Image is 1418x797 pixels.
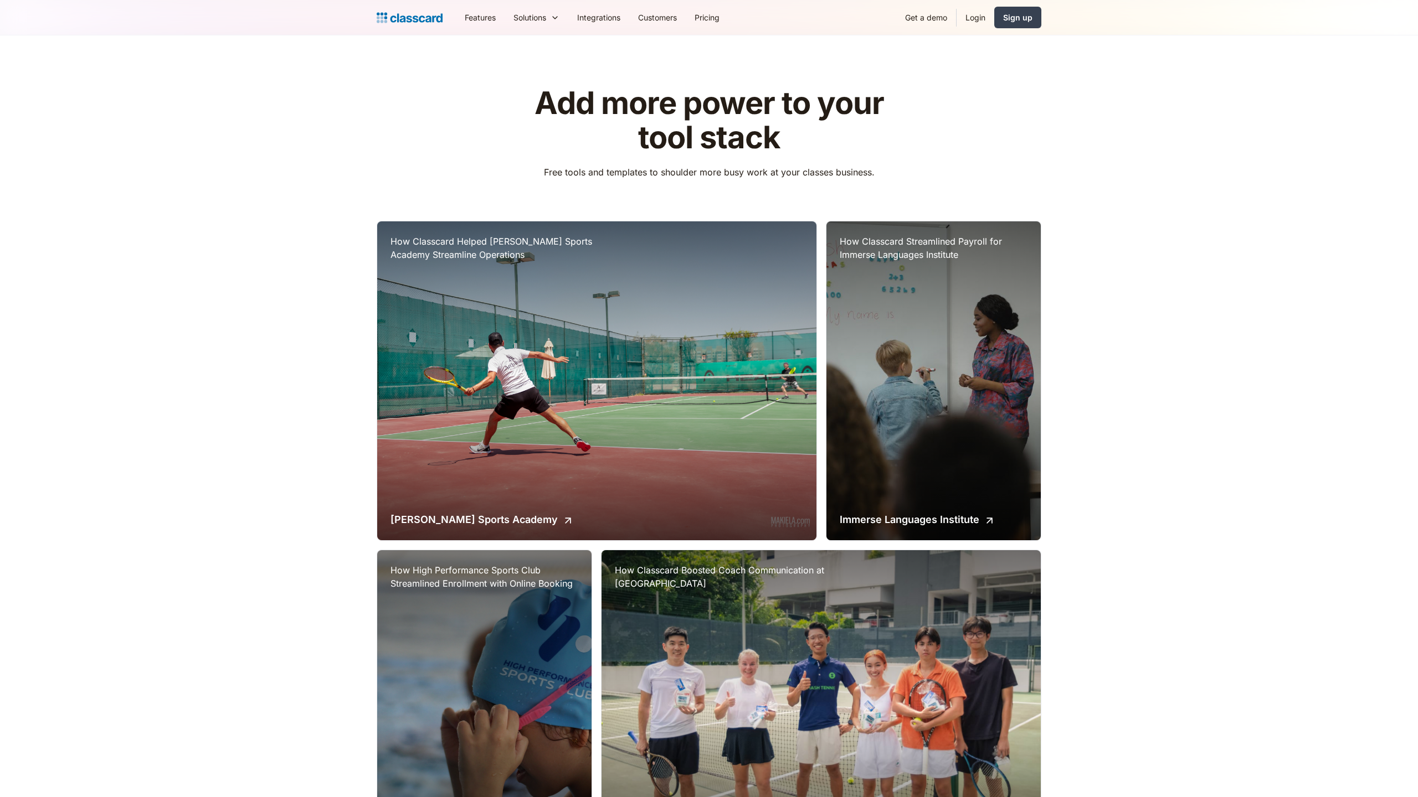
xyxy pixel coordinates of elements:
[957,5,994,30] a: Login
[505,5,568,30] div: Solutions
[377,221,816,540] a: How Classcard Helped [PERSON_NAME] Sports Academy Streamline Operations[PERSON_NAME] Sports Academy
[568,5,629,30] a: Integrations
[391,512,558,527] h2: [PERSON_NAME] Sports Academy
[840,512,979,527] h2: Immerse Languages Institute
[533,86,885,154] h1: Add more power to your tool stack
[629,5,686,30] a: Customers
[896,5,956,30] a: Get a demo
[615,563,836,590] h3: How Classcard Boosted Coach Communication at [GEOGRAPHIC_DATA]
[391,563,578,590] h3: How High Performance Sports Club Streamlined Enrollment with Online Booking
[994,7,1041,28] a: Sign up
[686,5,728,30] a: Pricing
[513,12,546,23] div: Solutions
[840,235,1027,261] h3: How Classcard Streamlined Payroll for Immerse Languages Institute
[391,235,612,261] h3: How Classcard Helped [PERSON_NAME] Sports Academy Streamline Operations
[456,5,505,30] a: Features
[377,10,443,25] a: home
[544,165,875,179] p: Free tools and templates to shoulder more busy work at your classes business.
[826,221,1041,540] a: How Classcard Streamlined Payroll for Immerse Languages InstituteImmerse Languages Institute
[1003,12,1032,23] div: Sign up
